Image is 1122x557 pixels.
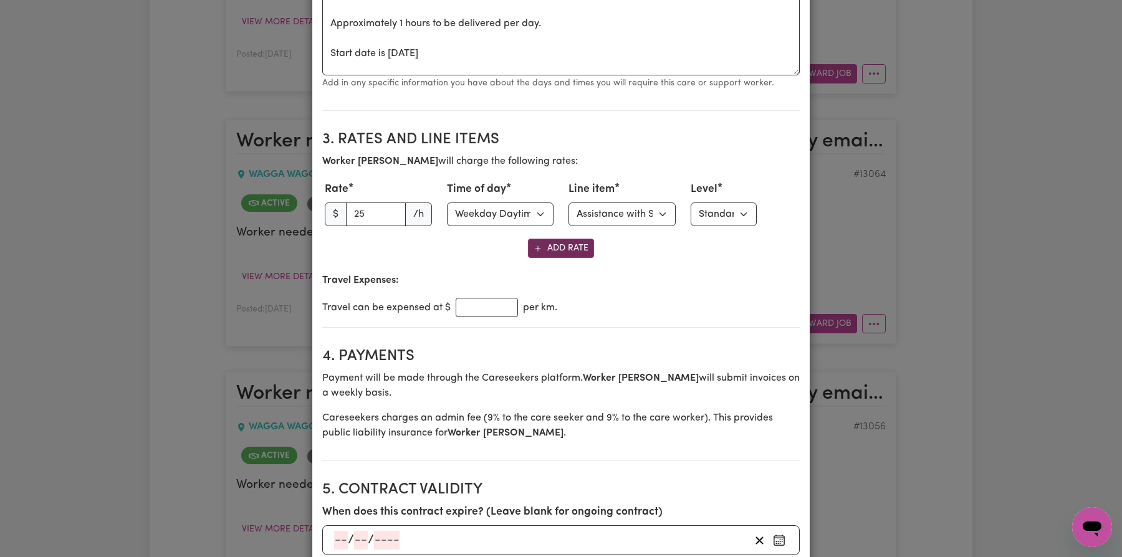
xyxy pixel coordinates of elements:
[405,202,432,226] span: /h
[322,411,800,440] p: Careseekers charges an admin fee ( 9 % to the care seeker and 9% to the care worker). This provid...
[322,154,800,169] p: will charge the following rates:
[322,371,800,401] p: Payment will be made through the Careseekers platform. will submit invoices on a weekly basis.
[447,181,506,198] label: Time of day
[322,156,438,166] b: Worker [PERSON_NAME]
[322,275,399,285] b: Travel Expenses:
[750,531,769,550] button: Remove contract expiry date
[691,181,717,198] label: Level
[322,300,451,315] span: Travel can be expensed at $
[325,202,347,226] span: $
[1072,507,1112,547] iframe: Button to launch messaging window
[322,79,774,88] small: Add in any specific information you have about the days and times you will require this care or s...
[528,239,594,258] button: Add Rate
[348,533,354,547] span: /
[523,300,557,315] span: per km.
[346,202,406,226] input: 0.00
[354,531,368,550] input: --
[568,181,615,198] label: Line item
[448,428,563,438] b: Worker [PERSON_NAME]
[322,131,800,149] h2: 3. Rates and Line Items
[374,531,400,550] input: ----
[322,504,663,520] label: When does this contract expire? (Leave blank for ongoing contract)
[334,531,348,550] input: --
[769,531,789,550] button: Enter an expiry date for this contract (optional)
[325,181,348,198] label: Rate
[368,533,374,547] span: /
[583,373,699,383] b: Worker [PERSON_NAME]
[322,348,800,366] h2: 4. Payments
[322,481,800,499] h2: 5. Contract Validity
